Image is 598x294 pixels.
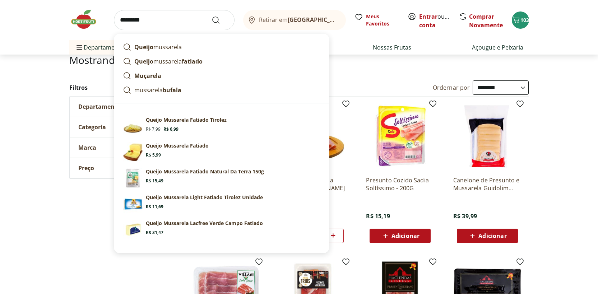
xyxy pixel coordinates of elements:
span: Adicionar [391,233,419,239]
span: Meus Favoritos [366,13,399,27]
span: 103 [520,17,529,23]
p: Queijo Mussarela Fatiado Tirolez [146,116,227,123]
strong: fatiado [182,57,203,65]
button: Preço [70,158,177,178]
button: Departamento [70,97,177,117]
a: Queijo Mussarela Fatiado TirolezQueijo Mussarela Fatiado TirolezR$ 7,99R$ 6,99 [120,113,323,139]
label: Ordernar por [433,84,470,92]
span: ou [419,12,451,29]
span: Marca [78,144,96,151]
button: Submit Search [212,16,229,24]
span: R$ 31,47 [146,230,163,235]
img: Hortifruti [69,9,105,30]
input: search [114,10,235,30]
button: Categoria [70,117,177,137]
span: R$ 15,19 [366,212,390,220]
p: mussarela [134,43,182,51]
a: Queijo Mussarela Fatiado Natural da Terra 150gQueijo Mussarela Fatiado Natural Da Terra 150gR$ 15,49 [120,165,323,191]
a: Criar conta [419,13,459,29]
a: PrincipalQueijo Mussarela Light Fatiado Tirolez UnidadeR$ 11,69 [120,191,323,217]
button: Adicionar [370,229,431,243]
p: Queijo Mussarela Light Fatiado Tirolez Unidade [146,194,263,201]
span: R$ 15,49 [146,178,163,184]
a: Meus Favoritos [354,13,399,27]
a: Entrar [419,13,437,20]
strong: Muçarela [134,72,161,80]
button: Carrinho [512,11,529,29]
a: mussarelabufala [120,83,323,97]
img: Presunto Cozido Sadia Soltíssimo - 200G [366,102,434,171]
button: Retirar em[GEOGRAPHIC_DATA]/[GEOGRAPHIC_DATA] [243,10,346,30]
a: Nossas Frutas [373,43,411,52]
span: R$ 11,69 [146,204,163,210]
a: Muçarela [120,69,323,83]
a: Queijo Mussarela FatiadoQueijo Mussarela FatiadoR$ 5,99 [120,139,323,165]
strong: Queijo [134,43,153,51]
strong: bufala [163,86,181,94]
b: [GEOGRAPHIC_DATA]/[GEOGRAPHIC_DATA] [288,16,409,24]
button: Marca [70,137,177,158]
span: R$ 6,99 [163,126,179,132]
a: Queijo Mussarela Lacfree Verde Campo FatiadoQueijo Mussarela Lacfree Verde Campo FatiadoR$ 31,47 [120,217,323,243]
p: Queijo Mussarela Lacfree Verde Campo Fatiado [146,220,263,227]
img: Canelone de Presunto e Mussarela Guidolim 500g [453,102,521,171]
h2: Filtros [69,80,178,95]
img: Queijo Mussarela Fatiado [123,142,143,162]
h1: Mostrando resultados para: [69,54,529,66]
a: Canelone de Presunto e Mussarela Guidolim 500g [453,176,521,192]
img: Queijo Mussarela Fatiado Tirolez [123,116,143,136]
span: Departamento [78,103,121,110]
a: Presunto Cozido Sadia Soltíssimo - 200G [366,176,434,192]
p: mussarela [134,57,203,66]
button: Menu [75,39,84,56]
a: Açougue e Peixaria [472,43,523,52]
span: R$ 7,99 [146,126,161,132]
p: Queijo Mussarela Fatiado [146,142,209,149]
a: Queijomussarelafatiado [120,54,323,69]
img: Queijo Mussarela Lacfree Verde Campo Fatiado [123,220,143,240]
a: Queijomussarela [120,40,323,54]
span: Preço [78,164,94,172]
span: Retirar em [259,17,338,23]
p: mussarela [134,86,181,94]
strong: Queijo [134,57,153,65]
button: Adicionar [457,229,518,243]
span: Categoria [78,123,106,131]
img: Principal [123,194,143,214]
span: R$ 5,99 [146,152,161,158]
span: Departamentos [75,39,127,56]
p: Queijo Mussarela Fatiado Natural Da Terra 150g [146,168,264,175]
span: R$ 39,99 [453,212,477,220]
span: Adicionar [478,233,506,239]
img: Queijo Mussarela Fatiado Natural da Terra 150g [123,168,143,188]
a: Comprar Novamente [469,13,503,29]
